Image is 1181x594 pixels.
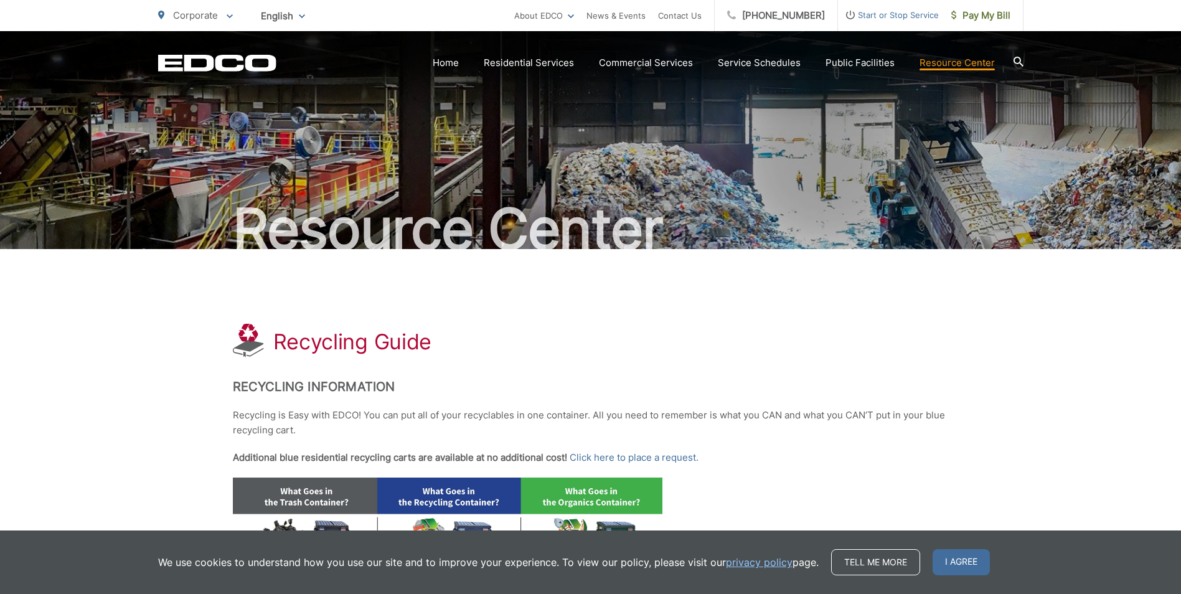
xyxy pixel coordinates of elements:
a: Contact Us [658,8,702,23]
a: EDCD logo. Return to the homepage. [158,54,276,72]
span: I agree [933,549,990,575]
p: Recycling is Easy with EDCO! You can put all of your recyclables in one container. All you need t... [233,408,949,438]
span: English [252,5,314,27]
a: About EDCO [514,8,574,23]
span: Pay My Bill [951,8,1010,23]
a: Commercial Services [599,55,693,70]
a: Service Schedules [718,55,801,70]
a: News & Events [586,8,646,23]
a: privacy policy [726,555,793,570]
h2: Recycling Information [233,379,949,394]
a: Home [433,55,459,70]
a: Click here to place a request. [570,450,699,465]
a: Residential Services [484,55,574,70]
h1: Recycling Guide [273,329,432,354]
a: Resource Center [920,55,995,70]
a: Tell me more [831,549,920,575]
strong: Additional blue residential recycling carts are available at no additional cost! [233,451,567,463]
span: Corporate [173,9,218,21]
h2: Resource Center [158,198,1023,260]
p: We use cookies to understand how you use our site and to improve your experience. To view our pol... [158,555,819,570]
a: Public Facilities [826,55,895,70]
